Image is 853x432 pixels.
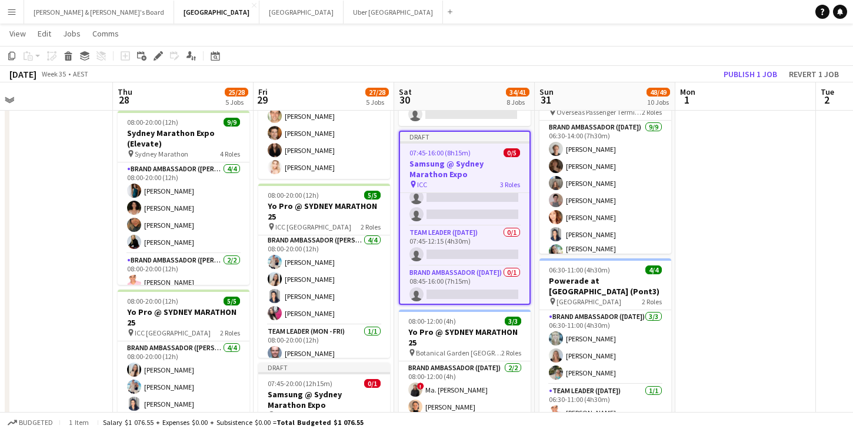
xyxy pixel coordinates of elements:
[365,88,389,97] span: 27/28
[539,384,671,424] app-card-role: Team Leader ([DATE])1/106:30-11:00 (4h30m)[PERSON_NAME]
[88,26,124,41] a: Comms
[719,67,782,82] button: Publish 1 job
[364,191,381,200] span: 5/5
[268,379,332,388] span: 07:45-20:00 (12h15m)
[399,87,412,97] span: Sat
[645,265,662,274] span: 4/4
[258,87,268,97] span: Fri
[225,88,248,97] span: 25/28
[539,121,671,301] app-card-role: Brand Ambassador ([DATE])9/906:30-14:00 (7h30m)[PERSON_NAME][PERSON_NAME][PERSON_NAME][PERSON_NAM...
[642,297,662,306] span: 2 Roles
[92,28,119,39] span: Comms
[678,93,695,107] span: 1
[344,1,443,24] button: Uber [GEOGRAPHIC_DATA]
[364,379,381,388] span: 0/1
[174,1,259,24] button: [GEOGRAPHIC_DATA]
[58,26,85,41] a: Jobs
[361,222,381,231] span: 2 Roles
[118,162,249,254] app-card-role: Brand Ambassador ([PERSON_NAME])4/408:00-20:00 (12h)[PERSON_NAME][PERSON_NAME][PERSON_NAME][PERSO...
[9,68,36,80] div: [DATE]
[505,317,521,325] span: 3/3
[65,418,93,427] span: 1 item
[225,98,248,107] div: 5 Jobs
[366,98,388,107] div: 5 Jobs
[39,69,68,78] span: Week 35
[127,118,178,127] span: 08:00-20:00 (12h)
[557,108,642,117] span: Overseas Passenger Terminal
[127,297,178,305] span: 08:00-20:00 (12h)
[118,111,249,285] app-job-card: 08:00-20:00 (12h)9/9Sydney Marathon Expo (Elevate) Sydney Marathon4 RolesBrand Ambassador ([PERSO...
[539,87,554,97] span: Sun
[38,28,51,39] span: Edit
[399,131,531,305] app-job-card: Draft07:45-16:00 (8h15m)0/5Samsung @ Sydney Marathon Expo ICC3 RolesBrand Ambassador ([DATE])0/30...
[409,148,471,157] span: 07:45-16:00 (8h15m)
[784,67,844,82] button: Revert 1 job
[399,361,531,418] app-card-role: Brand Ambassador ([DATE])2/208:00-12:00 (4h)!Ma. [PERSON_NAME][PERSON_NAME]
[501,348,521,357] span: 2 Roles
[118,307,249,328] h3: Yo Pro @ SYDNEY MARATHON 25
[275,222,351,231] span: ICC [GEOGRAPHIC_DATA]
[118,128,249,149] h3: Sydney Marathon Expo (Elevate)
[539,275,671,297] h3: Powerade at [GEOGRAPHIC_DATA] (Pont3)
[135,149,188,158] span: Sydney Marathon
[400,132,529,141] div: Draft
[549,265,610,274] span: 06:30-11:00 (4h30m)
[118,87,132,97] span: Thu
[539,79,671,254] app-job-card: 06:30-14:00 (7h30m)10/10ASICS Sydney Marathon Overseas Passenger Terminal2 RolesBrand Ambassador ...
[73,69,88,78] div: AEST
[647,88,670,97] span: 48/49
[557,297,621,306] span: [GEOGRAPHIC_DATA]
[416,348,501,357] span: Botanical Garden [GEOGRAPHIC_DATA]
[275,411,285,420] span: ICC
[19,418,53,427] span: Budgeted
[224,118,240,127] span: 9/9
[33,26,56,41] a: Edit
[507,98,529,107] div: 8 Jobs
[258,325,390,365] app-card-role: Team Leader (Mon - Fri)1/108:00-20:00 (12h)[PERSON_NAME]
[268,191,319,200] span: 08:00-20:00 (12h)
[821,87,834,97] span: Tue
[680,87,695,97] span: Mon
[417,383,424,390] span: !
[5,26,31,41] a: View
[259,1,344,24] button: [GEOGRAPHIC_DATA]
[400,266,529,306] app-card-role: Brand Ambassador ([DATE])0/108:45-16:00 (7h15m)
[258,88,390,179] app-card-role: Brand Ambassador ([PERSON_NAME])4/407:45-20:15 (12h30m)[PERSON_NAME][PERSON_NAME][PERSON_NAME][PE...
[258,363,390,372] div: Draft
[538,93,554,107] span: 31
[539,258,671,424] app-job-card: 06:30-11:00 (4h30m)4/4Powerade at [GEOGRAPHIC_DATA] (Pont3) [GEOGRAPHIC_DATA]2 RolesBrand Ambassa...
[256,93,268,107] span: 29
[417,180,427,189] span: ICC
[504,148,520,157] span: 0/5
[258,184,390,358] app-job-card: 08:00-20:00 (12h)5/5Yo Pro @ SYDNEY MARATHON 25 ICC [GEOGRAPHIC_DATA]2 RolesBrand Ambassador ([PE...
[500,180,520,189] span: 3 Roles
[63,28,81,39] span: Jobs
[400,158,529,180] h3: Samsung @ Sydney Marathon Expo
[819,93,834,107] span: 2
[399,327,531,348] h3: Yo Pro @ SYDNEY MARATHON 25
[506,88,529,97] span: 34/41
[397,93,412,107] span: 30
[220,149,240,158] span: 4 Roles
[408,317,456,325] span: 08:00-12:00 (4h)
[539,310,671,384] app-card-role: Brand Ambassador ([DATE])3/306:30-11:00 (4h30m)[PERSON_NAME][PERSON_NAME][PERSON_NAME]
[647,98,669,107] div: 10 Jobs
[220,328,240,337] span: 2 Roles
[118,254,249,311] app-card-role: Brand Ambassador ([PERSON_NAME])2/208:00-20:00 (12h)[PERSON_NAME]
[642,108,662,117] span: 2 Roles
[276,418,364,427] span: Total Budgeted $1 076.55
[364,411,381,420] span: 1 Role
[258,389,390,410] h3: Samsung @ Sydney Marathon Expo
[6,416,55,429] button: Budgeted
[116,93,132,107] span: 28
[258,201,390,222] h3: Yo Pro @ SYDNEY MARATHON 25
[24,1,174,24] button: [PERSON_NAME] & [PERSON_NAME]'s Board
[400,226,529,266] app-card-role: Team Leader ([DATE])0/107:45-12:15 (4h30m)
[135,328,211,337] span: ICC [GEOGRAPHIC_DATA]
[224,297,240,305] span: 5/5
